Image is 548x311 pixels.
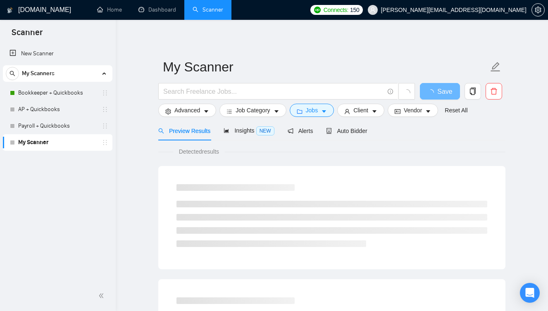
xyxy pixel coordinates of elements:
span: holder [102,90,108,96]
button: Save [420,83,460,100]
button: barsJob Categorycaret-down [219,104,286,117]
span: loading [427,89,437,96]
input: Scanner name... [163,57,488,77]
span: caret-down [274,108,279,114]
span: Preview Results [158,128,210,134]
a: homeHome [97,6,122,13]
span: info-circle [388,89,393,94]
span: Detected results [173,147,225,156]
li: My Scanners [3,65,112,151]
button: copy [465,83,481,100]
span: Scanner [5,26,49,44]
button: idcardVendorcaret-down [388,104,438,117]
span: caret-down [372,108,377,114]
span: holder [102,123,108,129]
a: dashboardDashboard [138,6,176,13]
span: loading [403,89,410,97]
button: settingAdvancedcaret-down [158,104,216,117]
button: delete [486,83,502,100]
button: search [6,67,19,80]
span: caret-down [321,108,327,114]
input: Search Freelance Jobs... [163,86,384,97]
span: holder [102,106,108,113]
a: Reset All [445,106,467,115]
span: setting [165,108,171,114]
span: delete [486,88,502,95]
span: Advanced [174,106,200,115]
img: upwork-logo.png [314,7,321,13]
span: holder [102,139,108,146]
span: Client [353,106,368,115]
span: user [344,108,350,114]
a: AP + Quickbooks [18,101,97,118]
span: Jobs [306,106,318,115]
button: folderJobscaret-down [290,104,334,117]
span: Job Category [236,106,270,115]
a: Payroll + Quickbooks [18,118,97,134]
span: Insights [224,127,274,134]
a: New Scanner [10,45,106,62]
span: caret-down [425,108,431,114]
span: My Scanners [22,65,55,82]
span: area-chart [224,128,229,133]
button: userClientcaret-down [337,104,384,117]
div: Open Intercom Messenger [520,283,540,303]
span: caret-down [203,108,209,114]
span: copy [465,88,481,95]
span: robot [326,128,332,134]
span: double-left [98,292,107,300]
span: Save [437,86,452,97]
span: Vendor [404,106,422,115]
button: setting [531,3,545,17]
span: edit [490,62,501,72]
span: Connects: [324,5,348,14]
span: idcard [395,108,400,114]
span: user [370,7,376,13]
li: New Scanner [3,45,112,62]
span: NEW [256,126,274,135]
span: notification [288,128,293,134]
a: My Scanner [18,134,97,151]
span: search [6,71,19,76]
span: Alerts [288,128,313,134]
span: search [158,128,164,134]
span: Auto Bidder [326,128,367,134]
a: searchScanner [193,6,223,13]
a: Bookkeeper + Quickbooks [18,85,97,101]
span: 150 [350,5,359,14]
span: bars [226,108,232,114]
span: folder [297,108,303,114]
a: setting [531,7,545,13]
img: logo [7,4,13,17]
span: setting [532,7,544,13]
